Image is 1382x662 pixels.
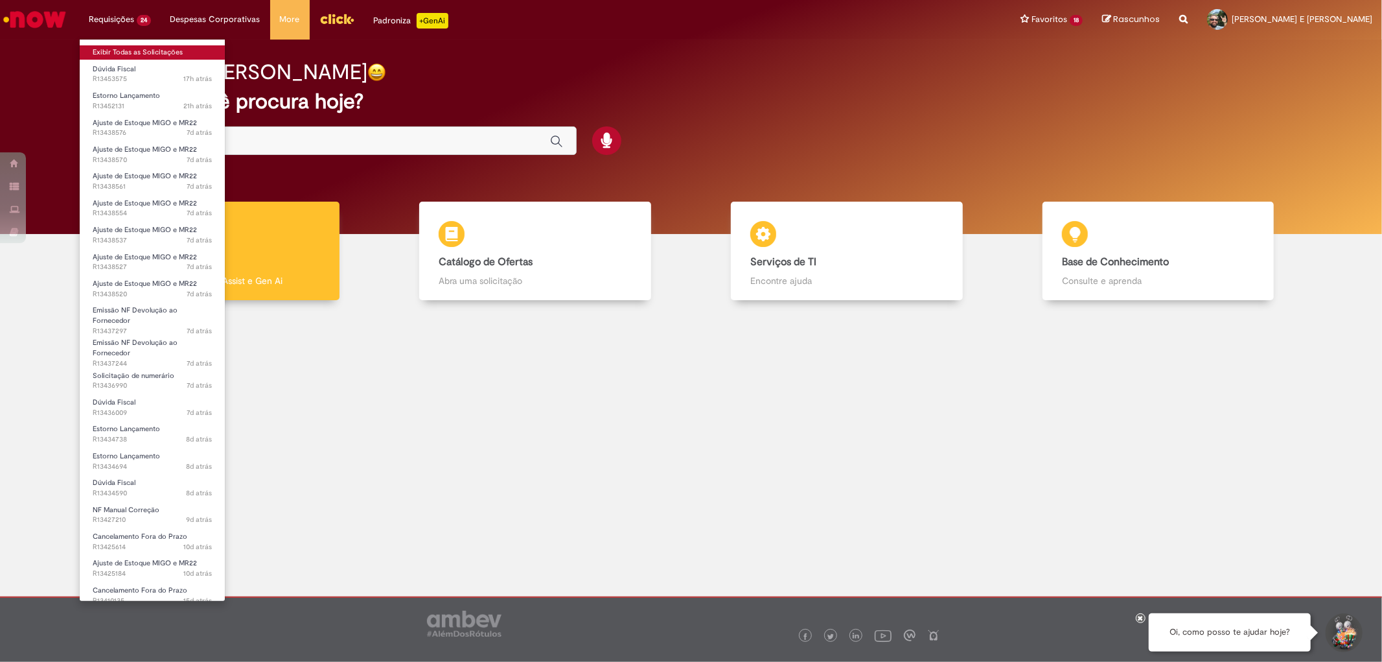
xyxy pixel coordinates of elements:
[80,336,225,364] a: Aberto R13437244 : Emissão NF Devolução ao Fornecedor
[93,118,197,128] span: Ajuste de Estoque MIGO e MR22
[80,369,225,393] a: Aberto R13436990 : Solicitação de numerário
[183,596,212,606] time: 13/08/2025 15:01:52
[93,182,212,192] span: R13438561
[904,630,916,641] img: logo_footer_workplace.png
[802,633,809,640] img: logo_footer_facebook.png
[187,262,212,272] span: 7d atrás
[93,488,212,499] span: R13434590
[80,303,225,331] a: Aberto R13437297 : Emissão NF Devolução ao Fornecedor
[187,381,212,390] time: 21/08/2025 15:25:13
[80,169,225,193] a: Aberto R13438561 : Ajuste de Estoque MIGO e MR22
[183,542,212,552] time: 18/08/2025 15:55:37
[93,155,212,165] span: R13438570
[93,279,197,289] span: Ajuste de Estoque MIGO e MR22
[93,371,174,381] span: Solicitação de numerário
[187,326,212,336] time: 21/08/2025 16:11:32
[93,359,212,369] span: R13437244
[93,569,212,579] span: R13425184
[439,274,631,287] p: Abra uma solicitação
[187,262,212,272] time: 22/08/2025 08:54:22
[80,116,225,140] a: Aberto R13438576 : Ajuste de Estoque MIGO e MR22
[80,196,225,220] a: Aberto R13438554 : Ajuste de Estoque MIGO e MR22
[1070,15,1083,26] span: 18
[93,235,212,246] span: R13438537
[186,488,212,498] time: 21/08/2025 08:17:28
[186,515,212,525] time: 19/08/2025 09:34:32
[186,515,212,525] span: 9d atrás
[170,13,260,26] span: Despesas Corporativas
[93,381,212,391] span: R13436990
[119,61,367,84] h2: Bom dia, [PERSON_NAME]
[93,505,159,515] span: NF Manual Correção
[187,235,212,245] time: 22/08/2025 08:55:18
[183,101,212,111] time: 27/08/2025 12:06:51
[280,13,300,26] span: More
[1062,255,1169,268] b: Base de Conhecimento
[93,225,197,235] span: Ajuste de Estoque MIGO e MR22
[187,155,212,165] time: 22/08/2025 09:02:12
[80,250,225,274] a: Aberto R13438527 : Ajuste de Estoque MIGO e MR22
[183,596,212,606] span: 15d atrás
[93,198,197,208] span: Ajuste de Estoque MIGO e MR22
[80,396,225,420] a: Aberto R13436009 : Dúvida Fiscal
[93,451,160,461] span: Estorno Lançamento
[137,15,151,26] span: 24
[1149,613,1311,652] div: Oi, como posso te ajudar hoje?
[80,556,225,580] a: Aberto R13425184 : Ajuste de Estoque MIGO e MR22
[827,633,834,640] img: logo_footer_twitter.png
[80,503,225,527] a: Aberto R13427210 : NF Manual Correção
[319,9,354,29] img: click_logo_yellow_360x200.png
[374,13,448,29] div: Padroniza
[93,338,178,358] span: Emissão NF Devolução ao Fornecedor
[187,289,212,299] span: 7d atrás
[186,462,212,471] span: 8d atrás
[187,182,212,191] span: 7d atrás
[80,45,225,60] a: Exibir Todas as Solicitações
[875,627,892,644] img: logo_footer_youtube.png
[80,277,225,301] a: Aberto R13438520 : Ajuste de Estoque MIGO e MR22
[853,633,859,641] img: logo_footer_linkedin.png
[93,397,135,407] span: Dúvida Fiscal
[439,255,533,268] b: Catálogo de Ofertas
[119,90,1262,113] h2: O que você procura hoje?
[93,252,197,262] span: Ajuste de Estoque MIGO e MR22
[80,62,225,86] a: Aberto R13453575 : Dúvida Fiscal
[93,434,212,445] span: R13434738
[187,326,212,336] span: 7d atrás
[89,13,134,26] span: Requisições
[80,143,225,167] a: Aberto R13438570 : Ajuste de Estoque MIGO e MR22
[1062,274,1254,287] p: Consulte e aprenda
[93,305,178,325] span: Emissão NF Devolução ao Fornecedor
[186,434,212,444] span: 8d atrás
[186,462,212,471] time: 21/08/2025 08:46:30
[1232,14,1372,25] span: [PERSON_NAME] E [PERSON_NAME]
[93,145,197,154] span: Ajuste de Estoque MIGO e MR22
[93,208,212,219] span: R13438554
[93,585,187,595] span: Cancelamento Fora do Prazo
[187,408,212,418] time: 21/08/2025 12:18:40
[93,289,212,300] span: R13438520
[80,530,225,554] a: Aberto R13425614 : Cancelamento Fora do Prazo
[93,74,212,84] span: R13453575
[1324,613,1363,652] button: Iniciar Conversa de Suporte
[427,611,501,637] img: logo_footer_ambev_rotulo_gray.png
[93,515,212,525] span: R13427210
[1113,13,1160,25] span: Rascunhos
[187,208,212,218] span: 7d atrás
[183,569,212,578] time: 18/08/2025 14:41:29
[187,128,212,137] time: 22/08/2025 09:03:10
[93,542,212,552] span: R13425614
[93,128,212,138] span: R13438576
[187,235,212,245] span: 7d atrás
[93,408,212,418] span: R13436009
[93,326,212,337] span: R13437297
[187,128,212,137] span: 7d atrás
[93,101,212,112] span: R13452131
[1102,14,1160,26] a: Rascunhos
[750,274,943,287] p: Encontre ajuda
[187,408,212,418] span: 7d atrás
[80,584,225,608] a: Aberto R13410135 : Cancelamento Fora do Prazo
[187,208,212,218] time: 22/08/2025 08:59:44
[186,488,212,498] span: 8d atrás
[79,39,225,602] ul: Requisições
